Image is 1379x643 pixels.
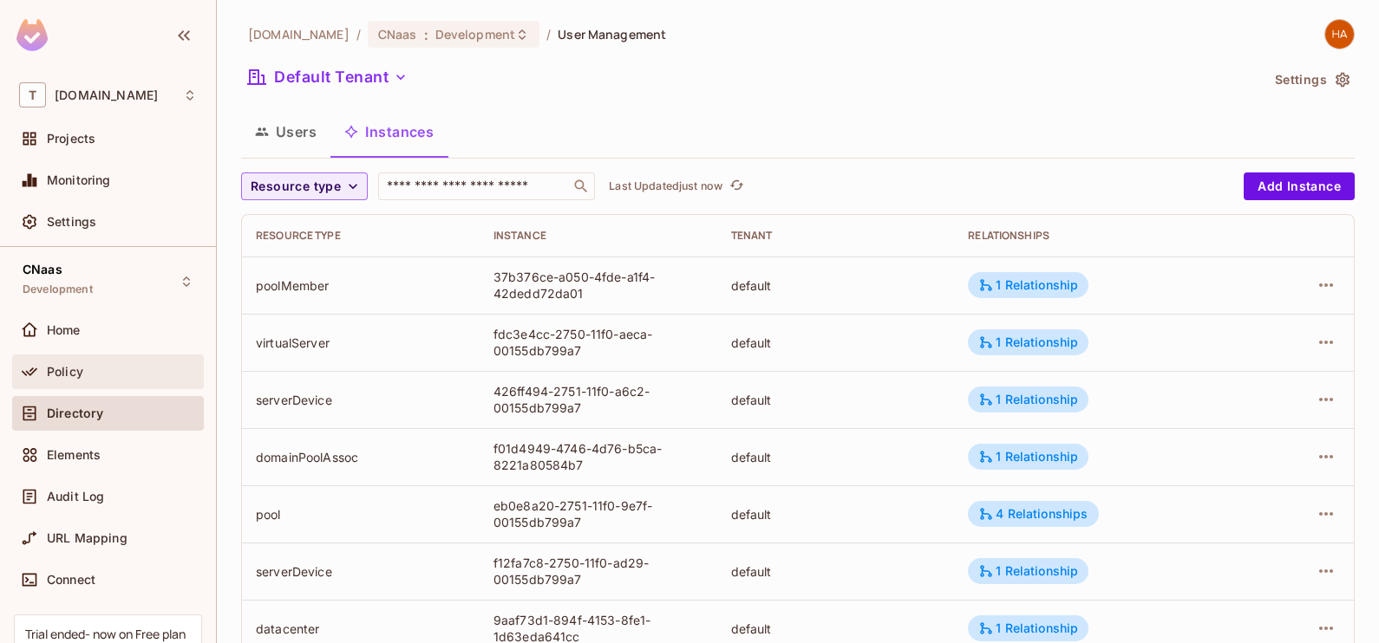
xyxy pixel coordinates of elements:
span: Monitoring [47,173,111,187]
span: User Management [558,26,666,42]
button: Settings [1268,66,1355,94]
li: / [546,26,551,42]
span: CNaas [23,263,62,276]
div: 1 Relationship [978,449,1078,464]
div: default [731,563,941,580]
span: Workspace: t-mobile.com [55,88,158,102]
div: default [731,334,941,351]
div: Resource type [256,229,466,243]
button: Users [241,110,330,153]
span: Policy [47,365,83,379]
div: datacenter [256,620,466,637]
div: Trial ended- now on Free plan [25,626,186,642]
img: harani.arumalla1@t-mobile.com [1325,20,1354,49]
button: refresh [726,176,747,197]
span: Development [23,283,93,296]
p: Last Updated just now [609,179,722,193]
div: f12fa7c8-2750-11f0-ad29-00155db799a7 [493,555,703,588]
div: 426ff494-2751-11f0-a6c2-00155db799a7 [493,383,703,416]
span: Home [47,323,81,337]
span: the active workspace [248,26,350,42]
div: Tenant [731,229,941,243]
div: 4 Relationships [978,506,1088,522]
span: Elements [47,448,101,462]
div: domainPoolAssoc [256,449,466,465]
div: Instance [493,229,703,243]
div: default [731,449,941,465]
div: default [731,277,941,294]
span: URL Mapping [47,531,127,545]
span: Connect [47,573,95,587]
div: virtualServer [256,334,466,351]
div: pool [256,506,466,523]
span: Development [435,26,515,42]
div: default [731,620,941,637]
div: default [731,506,941,523]
img: SReyMgAAAABJRU5ErkJggg== [16,19,48,51]
span: : [423,28,429,42]
div: f01d4949-4746-4d76-b5ca-8221a80584b7 [493,440,703,473]
div: 37b376ce-a050-4fde-a1f4-42dedd72da01 [493,269,703,302]
div: serverDevice [256,392,466,408]
div: 1 Relationship [978,620,1078,636]
div: default [731,392,941,408]
span: CNaas [378,26,417,42]
div: poolMember [256,277,466,294]
span: Settings [47,215,96,229]
div: 1 Relationship [978,277,1078,293]
span: Resource type [251,176,341,198]
li: / [356,26,361,42]
span: refresh [729,178,744,195]
div: Relationships [968,229,1238,243]
button: Instances [330,110,448,153]
div: eb0e8a20-2751-11f0-9e7f-00155db799a7 [493,497,703,530]
button: Add Instance [1244,172,1355,200]
div: 1 Relationship [978,334,1078,350]
button: Default Tenant [241,63,415,91]
div: fdc3e4cc-2750-11f0-aeca-00155db799a7 [493,326,703,359]
span: Audit Log [47,490,104,503]
span: T [19,82,46,107]
div: 1 Relationship [978,392,1078,407]
button: Resource type [241,172,368,200]
div: 1 Relationship [978,563,1078,579]
span: Directory [47,406,103,420]
span: Click to refresh data [722,176,747,197]
div: serverDevice [256,563,466,580]
span: Projects [47,132,95,146]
